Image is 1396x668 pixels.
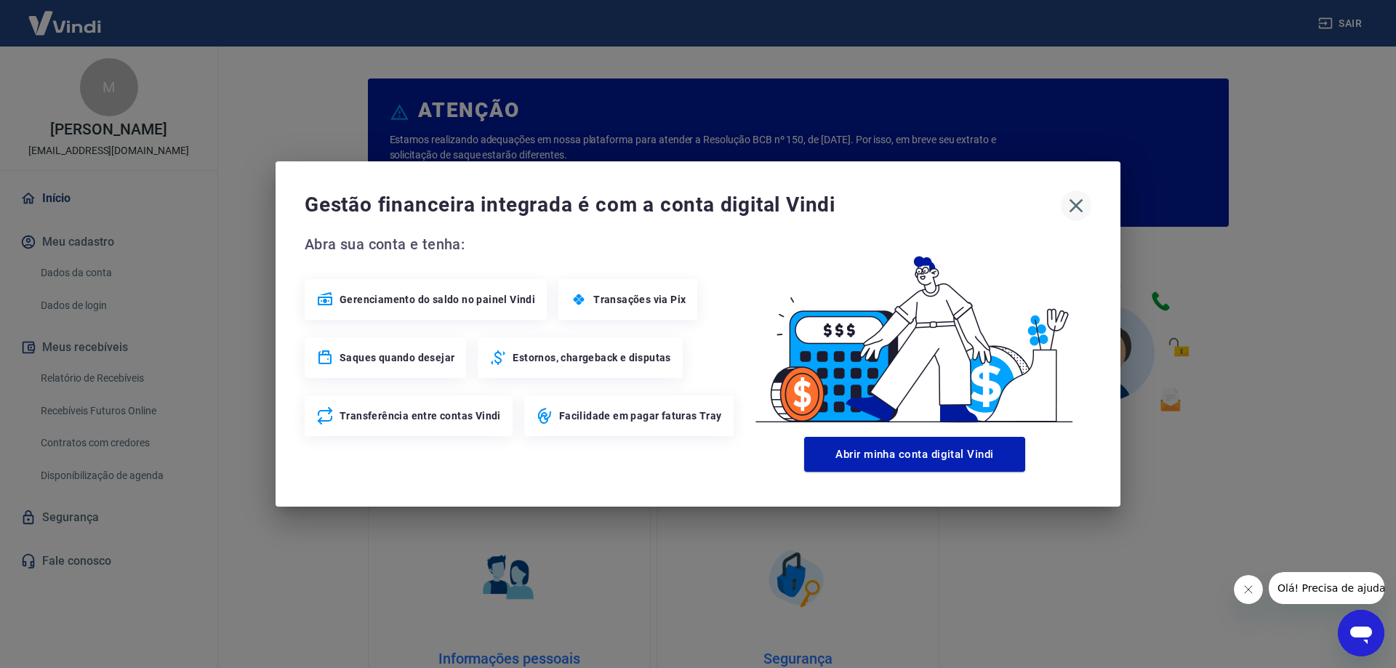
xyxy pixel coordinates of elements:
[559,409,722,423] span: Facilidade em pagar faturas Tray
[804,437,1025,472] button: Abrir minha conta digital Vindi
[738,233,1091,431] img: Good Billing
[593,292,686,307] span: Transações via Pix
[513,350,670,365] span: Estornos, chargeback e disputas
[305,233,738,256] span: Abra sua conta e tenha:
[1338,610,1384,656] iframe: Botão para abrir a janela de mensagens
[340,292,535,307] span: Gerenciamento do saldo no painel Vindi
[340,409,501,423] span: Transferência entre contas Vindi
[9,10,122,22] span: Olá! Precisa de ajuda?
[305,190,1061,220] span: Gestão financeira integrada é com a conta digital Vindi
[1234,575,1263,604] iframe: Fechar mensagem
[340,350,454,365] span: Saques quando desejar
[1269,572,1384,604] iframe: Mensagem da empresa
